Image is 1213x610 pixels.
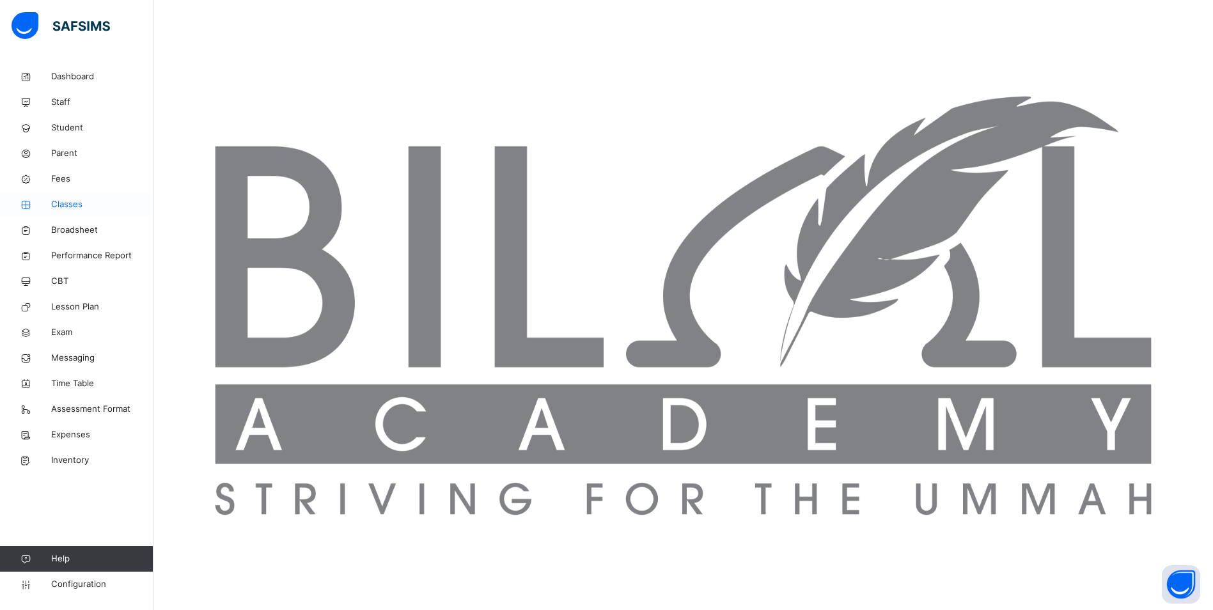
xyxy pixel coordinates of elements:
span: Exam [51,326,153,339]
span: Expenses [51,428,153,441]
span: Staff [51,96,153,109]
span: Performance Report [51,249,153,262]
button: Open asap [1162,565,1200,604]
span: Broadsheet [51,224,153,237]
img: safsims [12,12,110,39]
span: Messaging [51,352,153,364]
span: Help [51,552,153,565]
span: Student [51,121,153,134]
span: Assessment Format [51,403,153,416]
span: Dashboard [51,70,153,83]
span: Lesson Plan [51,301,153,313]
span: Inventory [51,454,153,467]
span: Classes [51,198,153,211]
span: Fees [51,173,153,185]
span: Parent [51,147,153,160]
span: CBT [51,275,153,288]
span: Configuration [51,578,153,591]
span: Time Table [51,377,153,390]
